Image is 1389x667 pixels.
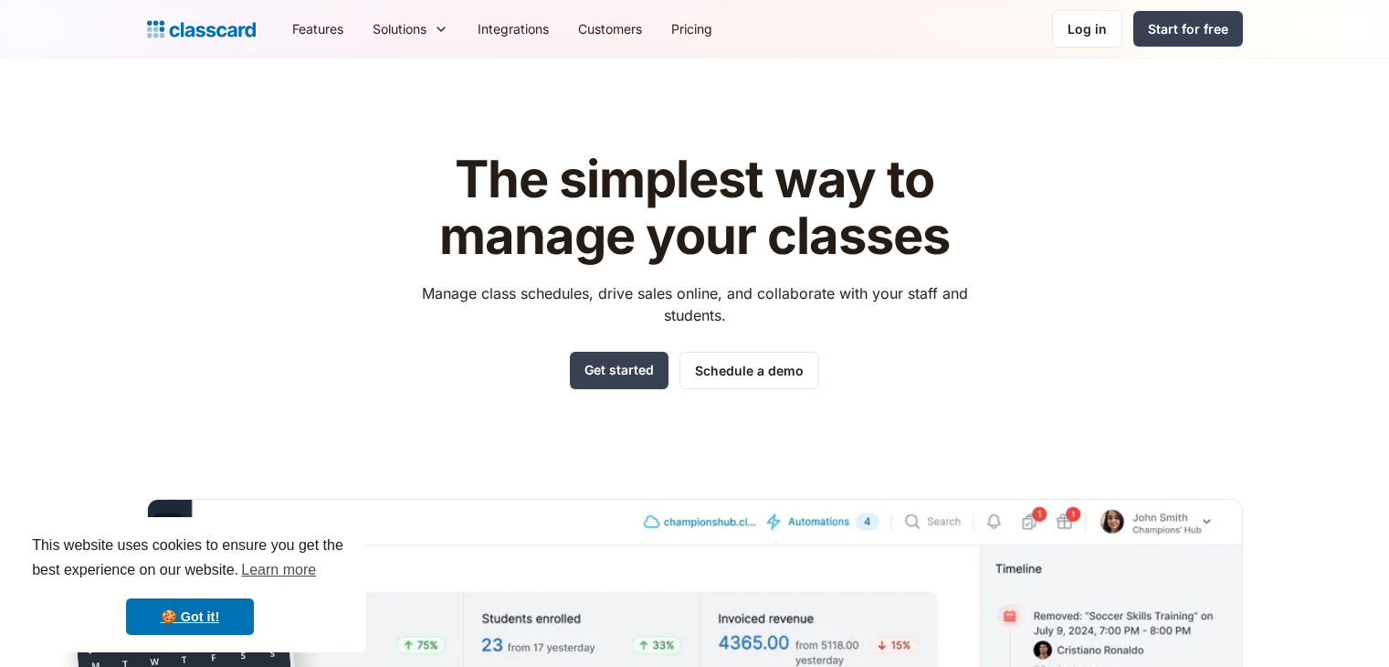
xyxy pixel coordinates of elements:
[1052,10,1122,48] a: Log in
[570,352,668,389] a: Get started
[358,8,463,49] div: Solutions
[32,535,348,584] span: This website uses cookies to ensure you get the best experience on our website.
[657,8,727,49] a: Pricing
[126,598,254,635] a: dismiss cookie message
[1068,19,1107,38] div: Log in
[679,352,819,389] a: Schedule a demo
[15,517,365,652] div: cookieconsent
[1133,11,1243,47] a: Start for free
[278,8,358,49] a: Features
[463,8,563,49] a: Integrations
[373,19,426,38] div: Solutions
[1148,19,1228,38] div: Start for free
[405,282,984,326] p: Manage class schedules, drive sales online, and collaborate with your staff and students.
[563,8,657,49] a: Customers
[405,152,984,264] h1: The simplest way to manage your classes
[238,556,319,584] a: learn more about cookies
[147,16,256,42] a: Logo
